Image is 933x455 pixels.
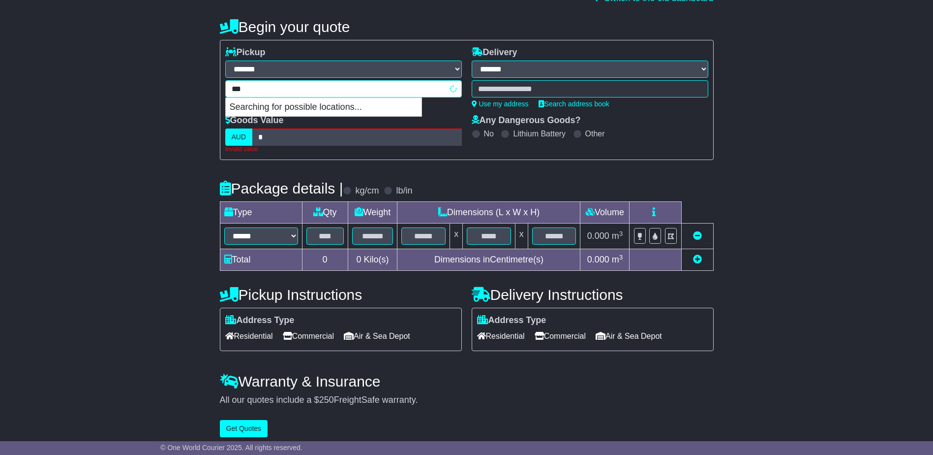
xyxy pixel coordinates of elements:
div: All our quotes include a $ FreightSafe warranty. [220,395,714,406]
label: lb/in [396,186,412,196]
span: m [612,231,623,241]
td: Volume [580,202,630,224]
label: Any Dangerous Goods? [472,115,581,126]
td: x [450,224,463,249]
td: 0 [302,249,348,271]
span: 0 [356,255,361,264]
span: Residential [225,328,273,344]
td: Weight [348,202,397,224]
h4: Delivery Instructions [472,287,714,303]
span: Residential [477,328,525,344]
h4: Warranty & Insurance [220,373,714,390]
label: Pickup [225,47,266,58]
td: Total [220,249,302,271]
span: © One World Courier 2025. All rights reserved. [160,444,302,452]
h4: Begin your quote [220,19,714,35]
label: Goods Value [225,115,284,126]
span: 250 [319,395,334,405]
td: x [515,224,528,249]
span: 0.000 [587,255,609,264]
label: No [484,129,494,138]
label: kg/cm [355,186,379,196]
a: Remove this item [693,231,702,241]
td: Dimensions in Centimetre(s) [397,249,580,271]
button: Get Quotes [220,420,268,437]
td: Kilo(s) [348,249,397,271]
td: Type [220,202,302,224]
label: Address Type [225,315,295,326]
div: Invalid value [225,146,462,153]
span: Commercial [535,328,586,344]
a: Add new item [693,255,702,264]
sup: 3 [619,254,623,261]
td: Qty [302,202,348,224]
label: Address Type [477,315,546,326]
typeahead: Please provide city [225,80,462,97]
label: AUD [225,129,253,146]
a: Search address book [539,100,609,108]
p: Searching for possible locations... [226,98,421,117]
span: 0.000 [587,231,609,241]
span: Commercial [283,328,334,344]
span: Air & Sea Depot [596,328,662,344]
a: Use my address [472,100,529,108]
span: m [612,255,623,264]
label: Other [585,129,605,138]
label: Delivery [472,47,517,58]
span: Air & Sea Depot [344,328,410,344]
label: Lithium Battery [513,129,566,138]
sup: 3 [619,230,623,237]
h4: Package details | [220,180,343,196]
h4: Pickup Instructions [220,287,462,303]
td: Dimensions (L x W x H) [397,202,580,224]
